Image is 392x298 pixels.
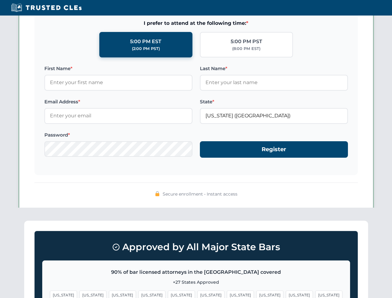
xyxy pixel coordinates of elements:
[200,141,348,158] button: Register
[232,46,260,52] div: (8:00 PM EST)
[200,65,348,72] label: Last Name
[44,19,348,27] span: I prefer to attend at the following time:
[9,3,83,12] img: Trusted CLEs
[163,191,237,197] span: Secure enrollment • Instant access
[155,191,160,196] img: 🔒
[44,131,192,139] label: Password
[44,98,192,106] label: Email Address
[50,268,342,276] p: 90% of bar licensed attorneys in the [GEOGRAPHIC_DATA] covered
[44,65,192,72] label: First Name
[130,38,161,46] div: 5:00 PM EST
[132,46,160,52] div: (2:00 PM PST)
[42,239,350,255] h3: Approved by All Major State Bars
[44,108,192,124] input: Enter your email
[200,98,348,106] label: State
[231,38,262,46] div: 5:00 PM PST
[50,279,342,286] p: +27 States Approved
[200,108,348,124] input: Florida (FL)
[44,75,192,90] input: Enter your first name
[200,75,348,90] input: Enter your last name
